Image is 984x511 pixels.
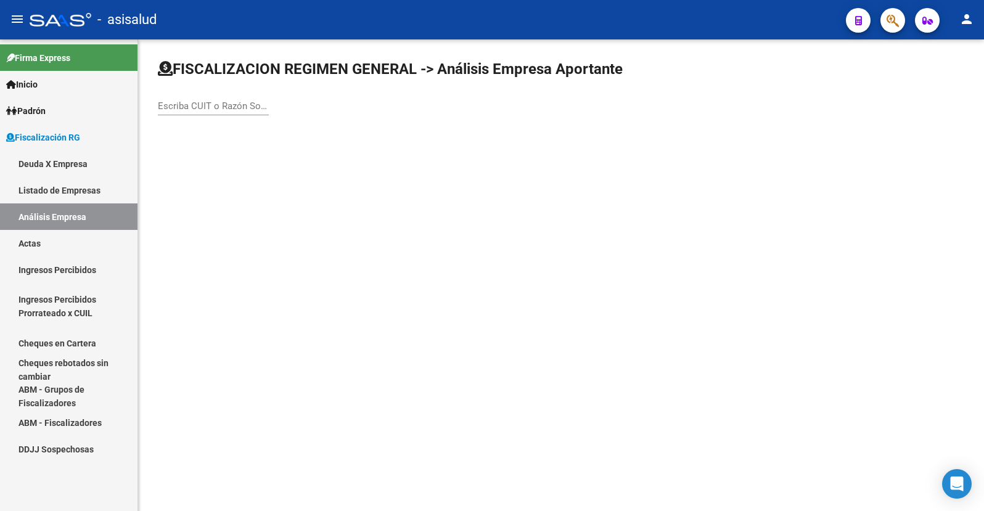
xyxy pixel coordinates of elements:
[959,12,974,27] mat-icon: person
[6,131,80,144] span: Fiscalización RG
[6,104,46,118] span: Padrón
[10,12,25,27] mat-icon: menu
[942,469,972,499] div: Open Intercom Messenger
[97,6,157,33] span: - asisalud
[6,78,38,91] span: Inicio
[158,59,623,79] h1: FISCALIZACION REGIMEN GENERAL -> Análisis Empresa Aportante
[6,51,70,65] span: Firma Express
